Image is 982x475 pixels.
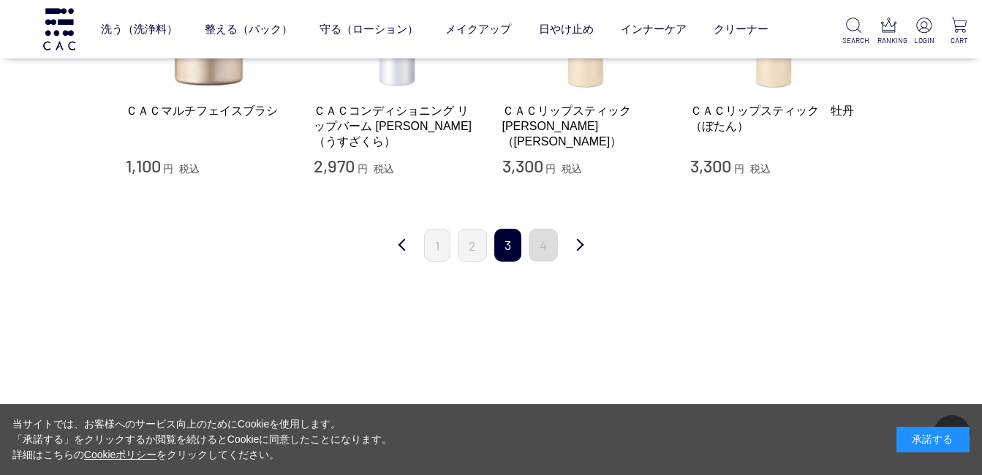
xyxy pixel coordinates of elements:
span: 3,300 [502,155,543,176]
a: インナーケア [621,9,687,48]
a: LOGIN [913,18,935,46]
a: ＣＡＣコンディショニング リップバーム [PERSON_NAME]（うすざくら） [314,103,480,150]
span: 円 [734,163,744,175]
span: 3,300 [690,155,731,176]
p: SEARCH [842,35,865,46]
a: 4 [529,229,558,262]
p: LOGIN [913,35,935,46]
a: ＣＡＣリップスティック [PERSON_NAME]（[PERSON_NAME]） [502,103,669,150]
a: クリーナー [714,9,768,48]
div: 承諾する [896,427,970,452]
span: 税込 [562,163,582,175]
p: CART [948,35,970,46]
a: RANKING [877,18,900,46]
span: 3 [494,229,521,262]
div: 当サイトでは、お客様へのサービス向上のためにCookieを使用します。 「承諾する」をクリックするか閲覧を続けるとCookieに同意したことになります。 詳細はこちらの をクリックしてください。 [12,417,393,463]
a: 整える（パック） [205,9,292,48]
a: 2 [458,229,487,262]
a: Cookieポリシー [84,449,157,460]
span: 税込 [750,163,771,175]
span: 円 [545,163,556,175]
p: RANKING [877,35,900,46]
img: logo [41,8,78,50]
span: 税込 [374,163,394,175]
a: メイクアップ [445,9,511,48]
a: 洗う（洗浄料） [101,9,178,48]
a: ＣＡＣマルチフェイスブラシ [126,103,292,118]
a: SEARCH [842,18,865,46]
span: 円 [163,163,173,175]
a: ＣＡＣリップスティック 牡丹（ぼたん） [690,103,857,134]
a: 日やけ止め [539,9,594,48]
span: 円 [358,163,368,175]
span: 税込 [179,163,200,175]
a: 1 [424,229,450,262]
a: 次 [565,229,594,263]
a: 守る（ローション） [320,9,418,48]
a: 前 [388,229,417,263]
span: 1,100 [126,155,161,176]
a: CART [948,18,970,46]
span: 2,970 [314,155,355,176]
